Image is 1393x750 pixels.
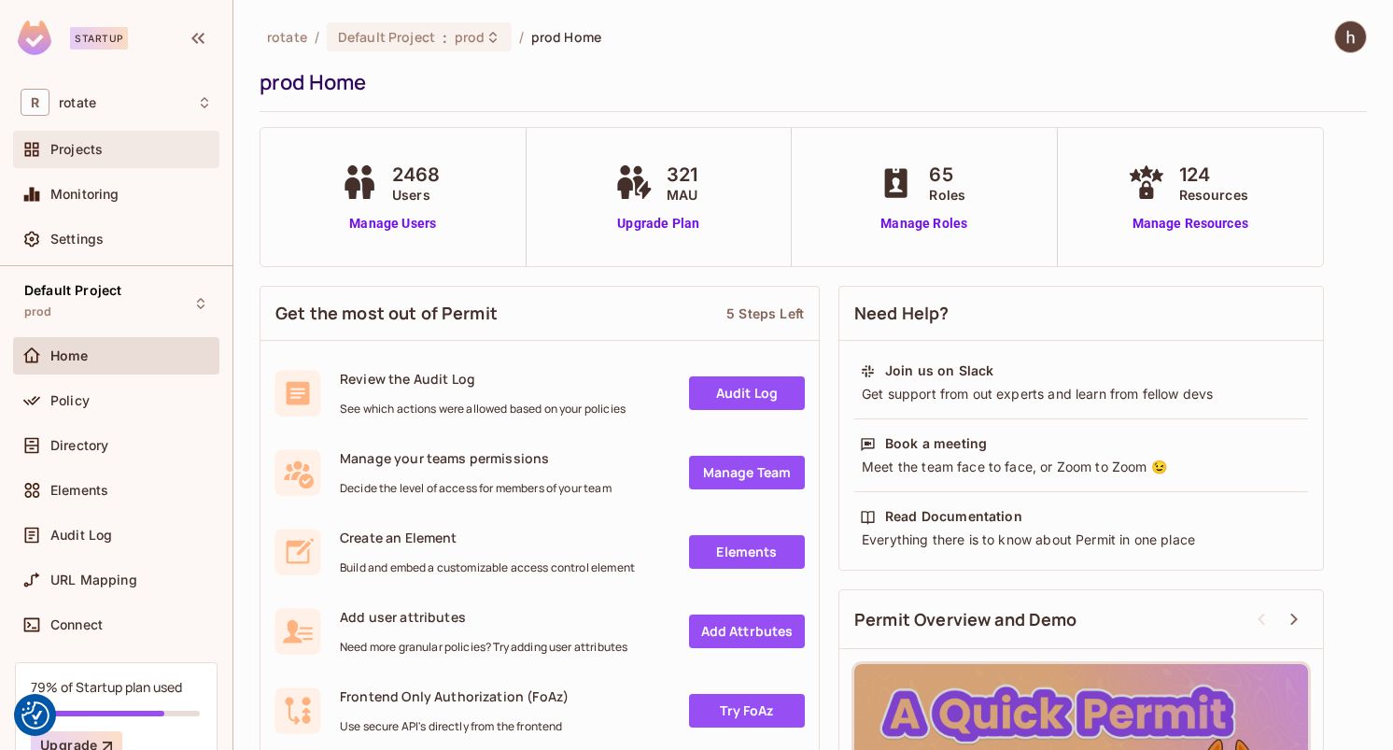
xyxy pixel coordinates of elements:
div: prod Home [260,68,1358,96]
img: SReyMgAAAABJRU5ErkJggg== [18,21,51,55]
span: R [21,89,49,116]
span: Permit Overview and Demo [854,608,1077,631]
div: Everything there is to know about Permit in one place [860,531,1302,549]
span: Directory [50,438,108,453]
a: Add Attrbutes [689,615,805,648]
span: Default Project [24,283,121,298]
span: Add user attributes [340,608,627,626]
span: Get the most out of Permit [275,302,498,325]
span: URL Mapping [50,573,137,587]
img: hans [1335,21,1366,52]
li: / [519,28,524,46]
a: Manage Roles [873,214,975,233]
li: / [315,28,319,46]
span: Manage your teams permissions [340,449,612,467]
span: 65 [929,161,965,189]
div: Join us on Slack [885,361,993,380]
div: Get support from out experts and learn from fellow devs [860,385,1302,403]
span: Projects [50,142,103,157]
span: Roles [929,185,965,205]
span: Workspace: rotate [59,95,96,110]
span: the active workspace [267,28,307,46]
span: Use secure API's directly from the frontend [340,719,569,734]
span: Home [50,348,89,363]
div: Startup [70,27,128,50]
span: Need more granular policies? Try adding user attributes [340,640,627,655]
span: 2468 [392,161,441,189]
button: Consent Preferences [21,701,49,729]
span: prod [24,304,52,319]
a: Elements [689,535,805,569]
div: Book a meeting [885,434,987,453]
div: Read Documentation [885,507,1022,526]
span: Need Help? [854,302,950,325]
span: Audit Log [50,528,112,543]
span: prod Home [531,28,601,46]
span: Monitoring [50,187,120,202]
span: 321 [667,161,697,189]
span: Build and embed a customizable access control element [340,560,635,575]
a: Audit Log [689,376,805,410]
span: Settings [50,232,104,247]
span: Frontend Only Authorization (FoAz) [340,687,569,705]
a: Manage Team [689,456,805,489]
span: 124 [1179,161,1248,189]
div: 79% of Startup plan used [31,678,182,696]
a: Try FoAz [689,694,805,728]
img: Revisit consent button [21,701,49,729]
a: Manage Resources [1123,214,1258,233]
span: Users [392,185,441,205]
span: Create an Element [340,529,635,546]
span: Default Project [338,28,435,46]
span: Review the Audit Log [340,370,626,388]
span: Resources [1179,185,1248,205]
div: 5 Steps Left [726,304,804,322]
span: Elements [50,483,108,498]
span: Decide the level of access for members of your team [340,481,612,496]
span: Policy [50,393,90,408]
a: Upgrade Plan [611,214,707,233]
span: Connect [50,617,103,632]
div: Meet the team face to face, or Zoom to Zoom 😉 [860,458,1302,476]
span: prod [455,28,485,46]
span: MAU [667,185,697,205]
a: Manage Users [336,214,450,233]
span: See which actions were allowed based on your policies [340,402,626,417]
span: : [442,30,448,45]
